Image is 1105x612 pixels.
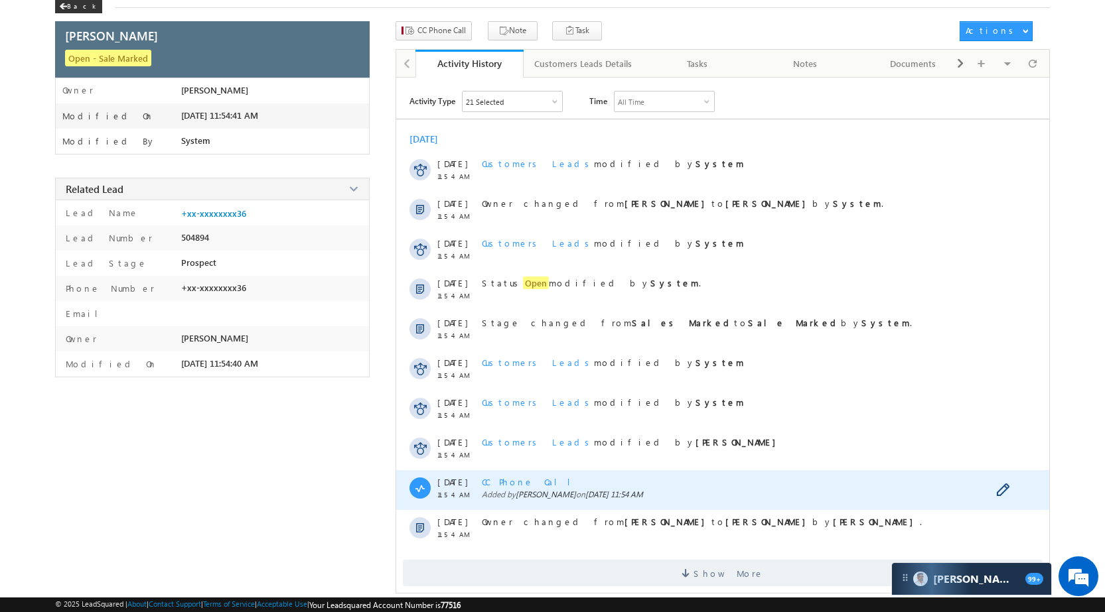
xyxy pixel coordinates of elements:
[725,198,812,209] strong: [PERSON_NAME]
[425,57,514,70] div: Activity History
[524,50,644,78] a: Customers Leads Details
[181,232,209,243] span: 504894
[534,56,632,72] div: Customers Leads Details
[65,27,158,44] span: [PERSON_NAME]
[1025,573,1043,585] span: 99+
[900,572,911,583] img: carter-drag
[417,25,466,36] span: CC Phone Call
[482,489,994,499] span: Added by on
[127,599,147,608] a: About
[482,436,594,448] span: Customers Leads
[62,257,147,269] label: Lead Stage
[396,21,472,40] button: CC Phone Call
[65,50,151,66] span: Open - Sale Marked
[696,237,744,249] strong: System
[55,599,461,610] span: © 2025 LeadSquared | | | | |
[463,92,562,111] div: Owner Changed,Status Changed,Stage Changed,Source Changed,Notes & 16 more..
[748,317,841,328] strong: Sale Marked
[763,56,848,72] div: Notes
[482,158,744,169] span: modified by
[696,158,744,169] strong: System
[437,317,467,328] span: [DATE]
[437,436,467,448] span: [DATE]
[62,333,97,344] label: Owner
[966,25,1018,36] div: Actions
[523,276,549,289] span: Open
[437,212,477,220] span: 11:54 AM
[62,136,156,147] label: Modified By
[149,599,201,608] a: Contact Support
[409,133,453,145] div: [DATE]
[589,91,607,111] span: Time
[466,97,504,106] div: 21 Selected
[181,257,216,268] span: Prospect
[482,237,744,249] span: modified by
[482,317,912,328] span: Stage changed from to by .
[437,491,477,499] span: 11:54 AM
[694,560,764,586] span: Show More
[960,21,1033,41] button: Actions
[725,516,812,527] strong: [PERSON_NAME]
[62,207,139,218] label: Lead Name
[833,198,881,209] strong: System
[437,237,467,249] span: [DATE]
[696,436,782,448] strong: [PERSON_NAME]
[181,208,246,219] a: +xx-xxxxxxxx36
[482,276,701,289] span: Status modified by .
[861,317,910,328] strong: System
[488,21,538,40] button: Note
[625,516,711,527] strong: [PERSON_NAME]
[437,172,477,180] span: 11:54 AM
[482,158,594,169] span: Customers Leads
[181,358,258,369] span: [DATE] 11:54:40 AM
[650,277,699,288] strong: System
[62,85,94,95] label: Owner
[552,21,602,40] button: Task
[482,397,744,408] span: modified by
[441,600,461,610] span: 77516
[644,50,752,78] a: Tasks
[891,562,1052,595] div: carter-dragCarter[PERSON_NAME]99+
[437,530,477,538] span: 11:54 AM
[482,397,594,408] span: Customers Leads
[62,111,154,121] label: Modified On
[482,357,744,368] span: modified by
[181,85,248,95] span: [PERSON_NAME]
[437,332,477,339] span: 11:54 AM
[625,198,711,209] strong: [PERSON_NAME]
[62,308,108,319] label: Email
[181,135,210,146] span: System
[859,50,968,78] a: Documents
[181,282,246,293] span: +xx-xxxxxxxx36
[654,56,740,72] div: Tasks
[437,397,467,408] span: [DATE]
[437,292,477,300] span: 11:54 AM
[437,277,467,288] span: [DATE]
[833,516,920,527] strong: [PERSON_NAME]
[257,599,307,608] a: Acceptable Use
[62,232,153,243] label: Lead Number
[409,91,455,111] span: Activity Type
[437,357,467,368] span: [DATE]
[181,110,258,121] span: [DATE] 11:54:41 AM
[62,358,157,369] label: Modified On
[437,476,467,487] span: [DATE]
[996,483,1017,499] span: Edit
[181,333,248,343] span: [PERSON_NAME]
[482,476,581,487] span: CC Phone Call
[696,397,744,408] strong: System
[437,198,467,209] span: [DATE]
[437,411,477,419] span: 11:54 AM
[482,436,782,448] span: modified by
[437,451,477,459] span: 11:54 AM
[203,599,255,608] a: Terms of Service
[66,182,123,196] span: Related Lead
[482,357,594,368] span: Customers Leads
[516,489,576,499] span: [PERSON_NAME]
[415,50,524,78] a: Activity History
[696,357,744,368] strong: System
[618,97,644,106] div: All Time
[752,50,860,78] a: Notes
[437,158,467,169] span: [DATE]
